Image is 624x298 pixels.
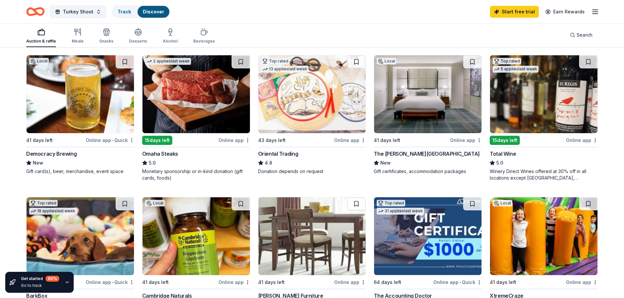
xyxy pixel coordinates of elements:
a: Image for The Charles HotelLocal41 days leftOnline appThe [PERSON_NAME][GEOGRAPHIC_DATA]NewGift c... [374,55,482,175]
div: 60 % [46,276,59,282]
div: Online app [566,278,598,286]
img: Image for Jordan's Furniture [258,197,366,275]
img: Image for Total Wine [490,55,597,133]
div: Get started [21,276,59,282]
button: Turkey Shoot [50,5,106,18]
button: Search [565,28,598,42]
div: Local [493,200,512,206]
div: 2 applies last week [145,58,191,65]
a: Home [26,4,45,19]
a: Track [118,9,131,14]
div: Monetary sponsorship or in-kind donation (gift cards, foods) [142,168,250,181]
div: Online app [566,136,598,144]
button: Auction & raffle [26,26,56,47]
img: Image for The Charles Hotel [374,55,482,133]
div: 41 days left [26,136,53,144]
div: Online app [334,136,366,144]
div: Donation depends on request [258,168,366,175]
div: Online app [218,278,250,286]
img: Image for BarkBox [27,197,134,275]
div: Oriental Trading [258,150,298,158]
a: Start free trial [490,6,539,18]
a: Image for Omaha Steaks 2 applieslast week15days leftOnline appOmaha Steaks5.0Monetary sponsorship... [142,55,250,181]
a: Image for Democracy BrewingLocal41 days leftOnline app•QuickDemocracy BrewingNewGift card(s), bee... [26,55,134,175]
div: Omaha Steaks [142,150,178,158]
a: Image for Oriental TradingTop rated13 applieslast week43 days leftOnline appOriental Trading4.8Do... [258,55,366,175]
div: Winery Direct Wines offered at 30% off in all locations except [GEOGRAPHIC_DATA], [GEOGRAPHIC_DAT... [490,168,598,181]
div: 41 days left [258,278,285,286]
div: Top rated [377,200,405,206]
img: Image for Oriental Trading [258,55,366,133]
div: Go to track [21,283,59,288]
div: 19 applies last week [29,208,77,215]
img: Image for The Accounting Doctor [374,197,482,275]
div: 5 applies last week [493,66,539,73]
span: • [112,280,113,285]
button: Beverages [193,26,215,47]
div: Online app [334,278,366,286]
div: 41 days left [490,278,516,286]
button: Meals [72,26,84,47]
div: Local [145,200,165,206]
div: 41 days left [142,278,169,286]
div: Meals [72,39,84,44]
div: Democracy Brewing [26,150,77,158]
div: 31 applies last week [377,208,424,215]
div: Gift card(s), beer, merchandise, event space [26,168,134,175]
a: Earn Rewards [541,6,589,18]
button: Desserts [129,26,147,47]
div: 43 days left [258,136,286,144]
div: Top rated [29,200,58,206]
img: Image for XtremeCraze [490,197,597,275]
span: Search [577,31,593,39]
div: Desserts [129,39,147,44]
div: Online app Quick [86,136,134,144]
button: TrackDiscover [112,5,170,18]
div: Online app [450,136,482,144]
div: Total Wine [490,150,516,158]
img: Image for Omaha Steaks [142,55,250,133]
div: Local [377,58,396,64]
div: Beverages [193,39,215,44]
div: Gift certificates, accommodation packages [374,168,482,175]
span: 5.0 [496,159,503,167]
button: Alcohol [163,26,178,47]
div: The [PERSON_NAME][GEOGRAPHIC_DATA] [374,150,480,158]
span: 5.0 [149,159,156,167]
div: 64 days left [374,278,401,286]
span: • [112,138,113,143]
div: Top rated [493,58,521,64]
div: Online app Quick [433,278,482,286]
div: Online app [218,136,250,144]
div: Snacks [99,39,113,44]
button: Snacks [99,26,113,47]
div: Auction & raffle [26,39,56,44]
span: New [380,159,391,167]
span: Turkey Shoot [63,8,93,16]
a: Image for Total WineTop rated5 applieslast week15days leftOnline appTotal Wine5.0Winery Direct Wi... [490,55,598,181]
div: 15 days left [142,136,172,145]
span: New [33,159,43,167]
div: 41 days left [374,136,400,144]
span: 4.8 [265,159,272,167]
img: Image for Cambridge Naturals [142,197,250,275]
a: Discover [143,9,164,14]
div: 15 days left [490,136,520,145]
div: Alcohol [163,39,178,44]
div: Local [29,58,49,64]
span: • [460,280,461,285]
div: Top rated [261,58,290,64]
div: 13 applies last week [261,66,309,73]
img: Image for Democracy Brewing [27,55,134,133]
